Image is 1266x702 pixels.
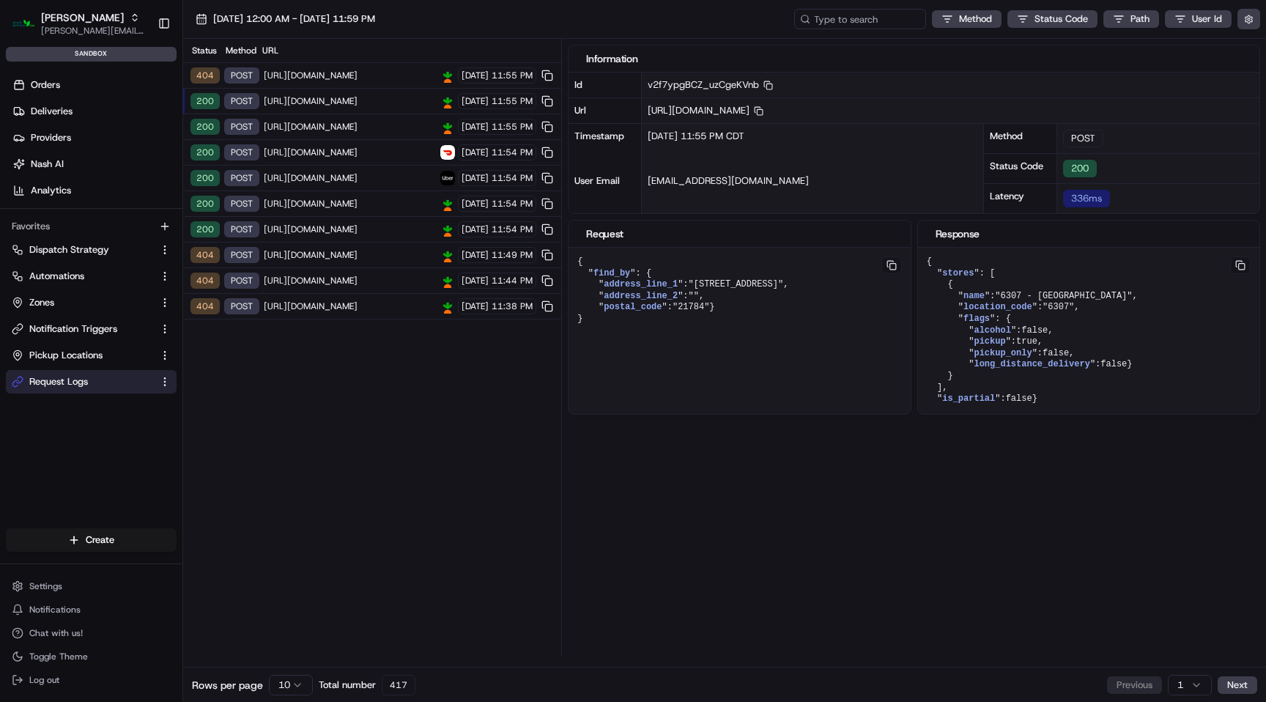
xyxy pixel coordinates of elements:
[1165,10,1232,28] button: User Id
[974,325,1010,336] span: alcohol
[319,679,376,692] span: Total number
[569,97,642,123] div: Url
[223,45,258,56] div: Method
[12,296,153,309] a: Zones
[190,67,220,84] div: 404
[190,196,220,212] div: 200
[29,604,81,616] span: Notifications
[50,140,240,155] div: Start new chat
[462,95,489,107] span: [DATE]
[6,670,177,690] button: Log out
[440,94,455,108] img: Instacart
[6,6,152,41] button: Martin's[PERSON_NAME][PERSON_NAME][EMAIL_ADDRESS][DOMAIN_NAME]
[942,268,974,278] span: stores
[264,300,436,312] span: [URL][DOMAIN_NAME]
[492,223,533,235] span: 11:54 PM
[995,291,1132,301] span: "6307 - [GEOGRAPHIC_DATA]"
[1218,676,1257,694] button: Next
[189,45,218,56] div: Status
[264,223,436,235] span: [URL][DOMAIN_NAME]
[440,196,455,211] img: Instacart
[6,179,182,202] a: Analytics
[689,291,699,301] span: ""
[29,674,59,686] span: Log out
[462,249,489,261] span: [DATE]
[224,298,259,314] div: POST
[29,349,103,362] span: Pickup Locations
[974,348,1032,358] span: pickup_only
[264,95,436,107] span: [URL][DOMAIN_NAME]
[492,275,533,287] span: 11:44 PM
[146,248,177,259] span: Pylon
[462,300,489,312] span: [DATE]
[1006,394,1032,404] span: false
[264,198,436,210] span: [URL][DOMAIN_NAME]
[6,47,177,62] div: sandbox
[984,123,1057,153] div: Method
[29,651,88,662] span: Toggle Theme
[15,15,44,44] img: Nash
[6,215,177,238] div: Favorites
[224,170,259,186] div: post
[6,370,177,394] button: Request Logs
[462,70,489,81] span: [DATE]
[6,126,182,149] a: Providers
[12,349,153,362] a: Pickup Locations
[918,248,1259,414] pre: { " ": [ { " ": , " ": , " ": { " ": , " ": , " ": , " ": } } ], " ": }
[6,291,177,314] button: Zones
[264,275,436,287] span: [URL][DOMAIN_NAME]
[492,70,533,81] span: 11:55 PM
[12,270,153,283] a: Automations
[462,147,489,158] span: [DATE]
[224,221,259,237] div: POST
[1016,336,1037,347] span: true
[6,317,177,341] button: Notification Triggers
[648,78,773,91] span: v2f7ypgBCZ_uzCgeKVnb
[262,45,555,56] div: URL
[593,268,630,278] span: find_by
[15,59,267,82] p: Welcome 👋
[6,344,177,367] button: Pickup Locations
[440,68,455,83] img: Instacart
[41,25,146,37] button: [PERSON_NAME][EMAIL_ADDRESS][DOMAIN_NAME]
[213,12,375,26] span: [DATE] 12:00 AM - [DATE] 11:59 PM
[192,678,263,692] span: Rows per page
[492,121,533,133] span: 11:55 PM
[963,302,1032,312] span: location_code
[138,213,235,227] span: API Documentation
[12,322,153,336] a: Notification Triggers
[29,580,62,592] span: Settings
[41,10,124,25] span: [PERSON_NAME]
[31,78,60,92] span: Orders
[1034,12,1088,26] span: Status Code
[942,394,995,404] span: is_partial
[9,207,118,233] a: 📗Knowledge Base
[6,152,182,176] a: Nash AI
[190,247,220,263] div: 404
[6,623,177,643] button: Chat with us!
[264,121,436,133] span: [URL][DOMAIN_NAME]
[462,198,489,210] span: [DATE]
[569,248,910,334] pre: { " ": { " ": , " ": , " ": } }
[648,104,763,117] span: [URL][DOMAIN_NAME]
[569,73,642,97] div: Id
[224,67,259,84] div: POST
[1063,160,1097,177] div: 200
[492,249,533,261] span: 11:49 PM
[462,275,489,287] span: [DATE]
[569,169,642,213] div: User Email
[224,247,259,263] div: POST
[50,155,185,166] div: We're available if you need us!
[38,95,242,110] input: Clear
[15,214,26,226] div: 📗
[190,93,220,109] div: 200
[6,599,177,620] button: Notifications
[86,533,114,547] span: Create
[29,375,88,388] span: Request Logs
[936,226,1242,241] div: Response
[794,9,926,29] input: Type to search
[124,214,136,226] div: 💻
[974,359,1089,369] span: long_distance_delivery
[569,124,642,169] div: Timestamp
[264,147,436,158] span: [URL][DOMAIN_NAME]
